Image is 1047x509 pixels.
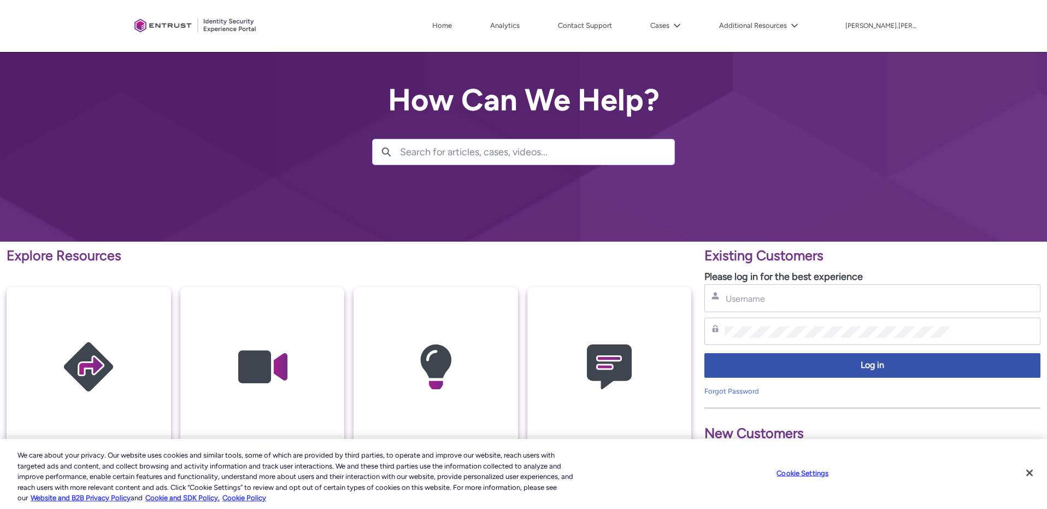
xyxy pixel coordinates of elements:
p: [PERSON_NAME].[PERSON_NAME] [845,22,916,30]
img: Knowledge Articles [384,308,487,426]
img: Video Guides [210,308,314,426]
a: Contact Support [555,17,615,34]
p: Explore Resources [7,245,691,266]
p: Please log in for the best experience [704,270,1040,284]
button: Cases [648,17,684,34]
a: Cookie and SDK Policy. [145,494,220,502]
span: Log in [711,359,1033,372]
a: Home [430,17,455,34]
div: We care about your privacy. Our website uses cookies and similar tools, some of which are provide... [17,450,576,504]
input: Search for articles, cases, videos... [400,139,674,165]
button: User Profile hank.hsu [845,20,917,31]
button: Close [1017,461,1042,485]
a: Cookie Policy [222,494,266,502]
button: Log in [704,353,1040,378]
input: Username [725,293,950,305]
a: More information about our cookie policy., opens in a new tab [31,494,131,502]
a: Analytics, opens in new tab [487,17,522,34]
img: Contact Support [557,308,661,426]
a: Forgot Password [704,387,759,395]
button: Additional Resources [716,17,801,34]
p: New Customers [704,423,1040,444]
button: Search [373,139,400,165]
img: Getting Started [37,308,140,426]
p: Existing Customers [704,245,1040,266]
h2: How Can We Help? [372,83,675,117]
button: Cookie Settings [768,463,837,484]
